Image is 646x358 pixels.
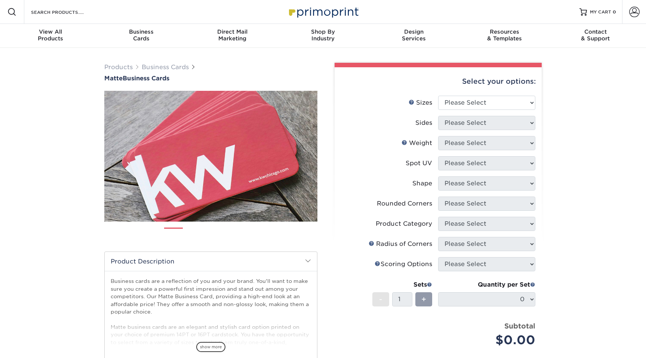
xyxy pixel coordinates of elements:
div: & Support [550,28,641,42]
div: Rounded Corners [377,199,432,208]
input: SEARCH PRODUCTS..... [30,7,103,16]
img: Business Cards 02 [189,225,208,243]
a: Business Cards [142,64,189,71]
h1: Business Cards [104,75,317,82]
span: 0 [613,9,616,15]
span: View All [5,28,96,35]
div: Radius of Corners [369,240,432,249]
span: + [421,294,426,305]
span: show more [196,342,225,352]
h2: Product Description [105,252,317,271]
img: Primoprint [286,4,360,20]
div: Sets [372,280,432,289]
div: Cards [96,28,187,42]
div: Select your options: [341,67,536,96]
div: Services [368,28,459,42]
a: Contact& Support [550,24,641,48]
img: Business Cards 03 [214,225,233,243]
div: Scoring Options [375,260,432,269]
a: Direct MailMarketing [187,24,278,48]
span: Design [368,28,459,35]
a: Products [104,64,133,71]
div: Sizes [409,98,432,107]
span: Direct Mail [187,28,278,35]
a: View AllProducts [5,24,96,48]
span: - [379,294,382,305]
span: Shop By [278,28,369,35]
img: Business Cards 01 [164,225,183,244]
a: MatteBusiness Cards [104,75,317,82]
div: Shape [412,179,432,188]
span: MY CART [590,9,611,15]
img: Matte 01 [104,50,317,263]
a: BusinessCards [96,24,187,48]
div: Industry [278,28,369,42]
span: Contact [550,28,641,35]
div: Product Category [376,219,432,228]
span: Matte [104,75,123,82]
span: Resources [459,28,550,35]
div: $0.00 [444,331,535,349]
div: Marketing [187,28,278,42]
a: Resources& Templates [459,24,550,48]
div: Weight [402,139,432,148]
img: Business Cards 04 [239,225,258,243]
div: Quantity per Set [438,280,535,289]
div: Spot UV [406,159,432,168]
span: Business [96,28,187,35]
a: Shop ByIndustry [278,24,369,48]
strong: Subtotal [504,322,535,330]
div: Products [5,28,96,42]
a: DesignServices [368,24,459,48]
div: & Templates [459,28,550,42]
div: Sides [415,118,432,127]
